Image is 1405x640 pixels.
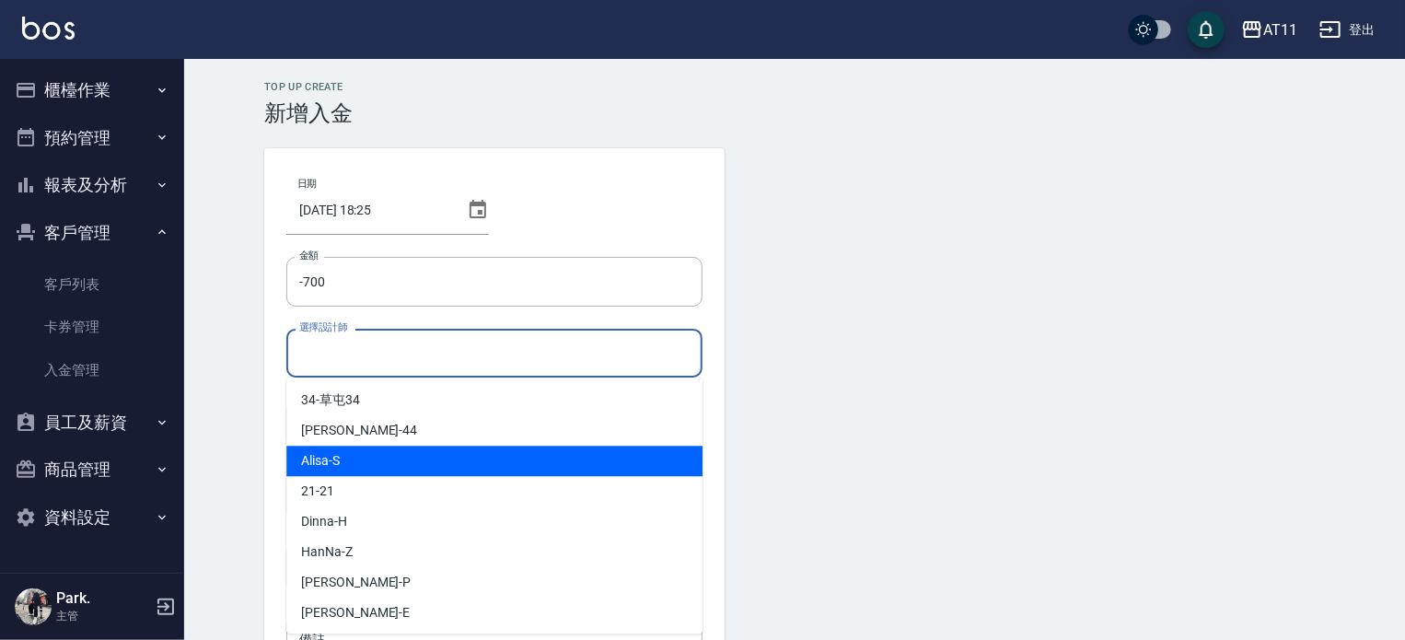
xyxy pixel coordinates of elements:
[56,589,150,608] h5: Park.
[301,451,340,471] span: Alisa -S
[264,100,1325,126] h3: 新增入金
[1188,11,1225,48] button: save
[7,494,177,541] button: 資料設定
[22,17,75,40] img: Logo
[299,320,347,334] label: 選擇設計師
[15,588,52,625] img: Person
[1234,11,1305,49] button: AT11
[7,66,177,114] button: 櫃檯作業
[301,390,360,410] span: 34 -草屯34
[301,512,347,531] span: Dinna -H
[7,161,177,209] button: 報表及分析
[1263,18,1297,41] div: AT11
[301,542,353,562] span: HanNa -Z
[7,306,177,348] a: 卡券管理
[299,249,319,262] label: 金額
[7,446,177,494] button: 商品管理
[7,114,177,162] button: 預約管理
[264,81,1325,93] h2: Top Up Create
[297,177,317,191] label: 日期
[7,209,177,257] button: 客戶管理
[1312,13,1383,47] button: 登出
[7,399,177,447] button: 員工及薪資
[7,349,177,391] a: 入金管理
[56,608,150,624] p: 主管
[301,603,410,623] span: [PERSON_NAME] -E
[301,573,411,592] span: [PERSON_NAME] -P
[301,482,334,501] span: 21 -21
[7,263,177,306] a: 客戶列表
[301,421,417,440] span: [PERSON_NAME] -44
